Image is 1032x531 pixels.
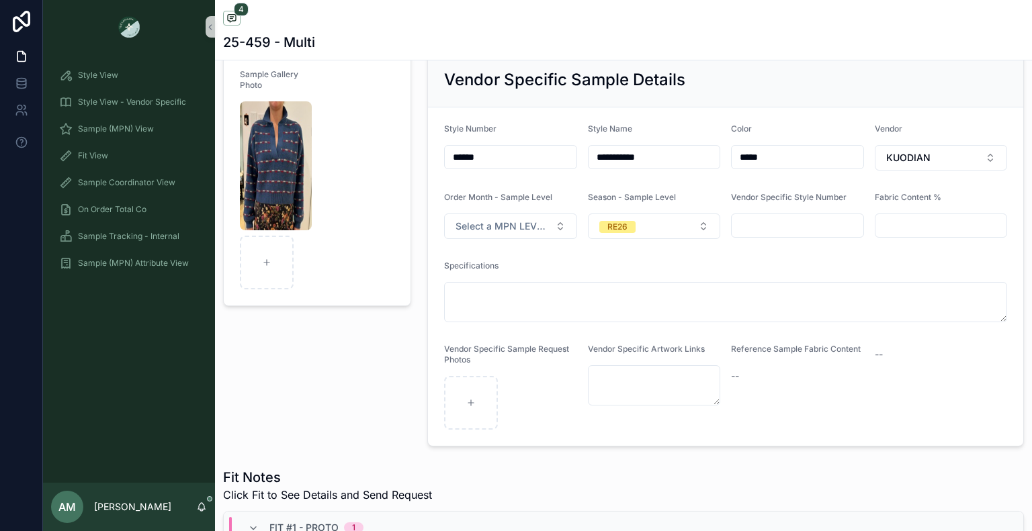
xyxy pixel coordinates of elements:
[886,151,931,164] span: KUODIAN
[223,487,432,503] span: Click Fit to See Details and Send Request
[875,348,883,361] span: --
[78,97,186,107] span: Style View - Vendor Specific
[588,213,721,239] button: Select Button
[731,124,752,134] span: Color
[240,69,298,90] span: Sample Gallery Photo
[58,499,76,515] span: AM
[731,344,861,354] span: Reference Sample Fabric Content
[444,192,552,202] span: Order Month - Sample Level
[588,344,705,354] span: Vendor Specific Artwork Links
[51,117,207,141] a: Sample (MPN) View
[588,192,676,202] span: Season - Sample Level
[456,220,550,233] span: Select a MPN LEVEL ORDER MONTH
[118,16,140,38] img: App logo
[240,101,312,230] img: Screenshot-2025-08-11-112844.png
[51,171,207,195] a: Sample Coordinator View
[223,468,432,487] h1: Fit Notes
[51,197,207,222] a: On Order Total Co
[78,70,118,81] span: Style View
[51,63,207,87] a: Style View
[731,192,847,202] span: Vendor Specific Style Number
[875,192,941,202] span: Fabric Content %
[875,145,1008,171] button: Select Button
[78,150,108,161] span: Fit View
[78,124,154,134] span: Sample (MPN) View
[78,258,189,269] span: Sample (MPN) Attribute View
[234,3,249,16] span: 4
[223,33,315,52] h1: 25-459 - Multi
[444,124,497,134] span: Style Number
[607,221,628,233] div: RE26
[731,369,739,383] span: --
[223,11,241,28] button: 4
[588,124,632,134] span: Style Name
[444,260,499,271] span: Specifications
[51,90,207,114] a: Style View - Vendor Specific
[444,69,685,91] h2: Vendor Specific Sample Details
[875,124,902,134] span: Vendor
[51,144,207,168] a: Fit View
[51,251,207,275] a: Sample (MPN) Attribute View
[78,177,175,188] span: Sample Coordinator View
[78,204,146,215] span: On Order Total Co
[78,231,179,242] span: Sample Tracking - Internal
[444,344,569,365] span: Vendor Specific Sample Request Photos
[94,500,171,514] p: [PERSON_NAME]
[51,224,207,248] a: Sample Tracking - Internal
[43,54,215,293] div: scrollable content
[444,213,577,239] button: Select Button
